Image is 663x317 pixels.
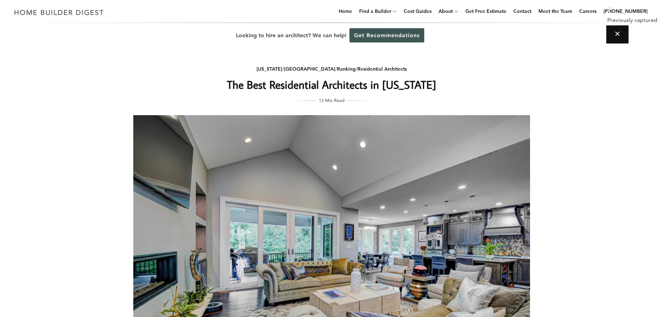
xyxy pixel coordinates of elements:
h1: The Best Residential Architects in [US_STATE] [193,76,471,93]
a: Ranking [337,66,356,72]
div: / / / [193,65,471,73]
img: Home Builder Digest [11,6,107,19]
a: [GEOGRAPHIC_DATA] [284,66,335,72]
a: [US_STATE] [256,66,282,72]
span: 13 Min Read [319,96,345,104]
a: Residential Architects [357,66,407,72]
a: Get Recommendations [349,28,424,42]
